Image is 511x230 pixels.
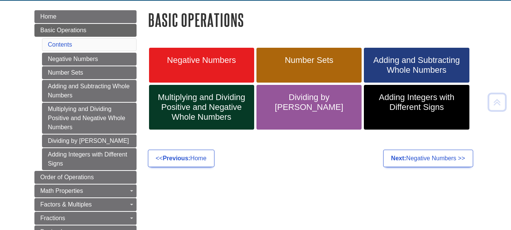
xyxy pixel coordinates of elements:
[42,148,137,170] a: Adding Integers with Different Signs
[34,10,137,23] a: Home
[149,85,254,130] a: Multiplying and Dividing Positive and Negative Whole Numbers
[148,10,477,30] h1: Basic Operations
[40,201,92,208] span: Factors & Multiples
[34,212,137,225] a: Fractions
[391,155,406,161] strong: Next:
[163,155,190,161] strong: Previous:
[370,55,463,75] span: Adding and Subtracting Whole Numbers
[262,55,356,65] span: Number Sets
[155,55,249,65] span: Negative Numbers
[40,13,57,20] span: Home
[148,150,214,167] a: <<Previous:Home
[40,188,83,194] span: Math Properties
[34,198,137,211] a: Factors & Multiples
[42,66,137,79] a: Number Sets
[364,48,469,83] a: Adding and Subtracting Whole Numbers
[34,24,137,37] a: Basic Operations
[364,85,469,130] a: Adding Integers with Different Signs
[34,171,137,184] a: Order of Operations
[262,92,356,112] span: Dividing by [PERSON_NAME]
[42,80,137,102] a: Adding and Subtracting Whole Numbers
[48,41,72,48] a: Contents
[40,215,65,221] span: Fractions
[40,27,87,33] span: Basic Operations
[370,92,463,112] span: Adding Integers with Different Signs
[42,53,137,66] a: Negative Numbers
[256,48,362,83] a: Number Sets
[485,97,509,107] a: Back to Top
[383,150,473,167] a: Next:Negative Numbers >>
[40,174,94,180] span: Order of Operations
[34,185,137,197] a: Math Properties
[42,103,137,134] a: Multiplying and Dividing Positive and Negative Whole Numbers
[149,48,254,83] a: Negative Numbers
[256,85,362,130] a: Dividing by [PERSON_NAME]
[42,135,137,147] a: Dividing by [PERSON_NAME]
[155,92,249,122] span: Multiplying and Dividing Positive and Negative Whole Numbers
